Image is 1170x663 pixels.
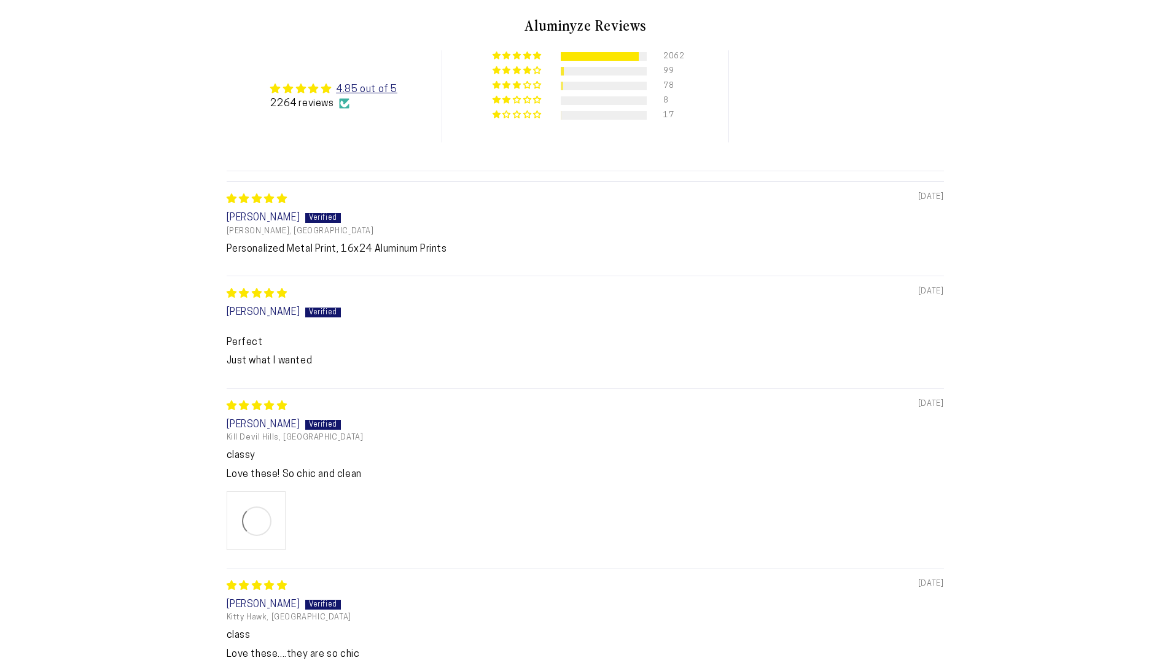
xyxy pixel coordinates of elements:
[227,648,944,661] p: Love these....they are so chic
[663,52,678,61] div: 2062
[227,15,944,36] h2: Aluminyze Reviews
[227,613,351,622] span: Kitty Hawk, [GEOGRAPHIC_DATA]
[270,97,397,110] div: 2264 reviews
[918,578,944,589] span: [DATE]
[227,468,944,481] p: Love these! So chic and clean
[227,581,287,591] span: 5 star review
[367,435,376,441] img: US
[227,308,300,317] span: [PERSON_NAME]
[493,96,544,105] div: 0% (8) reviews with 2 star rating
[493,110,544,120] div: 1% (17) reviews with 1 star rating
[339,98,349,109] img: Verified Checkmark
[663,82,678,90] div: 78
[227,600,300,610] span: [PERSON_NAME]
[336,85,397,95] a: 4.85 out of 5
[227,213,300,223] span: [PERSON_NAME]
[663,67,678,76] div: 99
[227,491,286,550] a: Link to user picture 1
[918,192,944,203] span: [DATE]
[227,420,300,430] span: [PERSON_NAME]
[493,66,544,76] div: 4% (99) reviews with 4 star rating
[227,401,287,411] span: 5 star review
[663,96,678,105] div: 8
[227,227,374,236] span: [PERSON_NAME], [GEOGRAPHIC_DATA]
[493,52,544,61] div: 91% (2062) reviews with 5 star rating
[918,398,944,409] span: [DATE]
[918,286,944,297] span: [DATE]
[227,242,944,256] p: Personalized Metal Print, 16x24 Aluminum Prints
[227,354,944,368] p: Just what I wanted
[663,111,678,120] div: 17
[227,336,944,349] b: Perfect
[227,195,287,204] span: 5 star review
[227,433,364,443] span: Kill Devil Hills, [GEOGRAPHIC_DATA]
[270,82,397,96] div: Average rating is 4.85 stars
[377,228,387,235] img: US
[227,449,944,462] b: classy
[227,629,944,642] b: class
[227,289,287,299] span: 5 star review
[354,615,364,621] img: US
[493,81,544,90] div: 3% (78) reviews with 3 star rating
